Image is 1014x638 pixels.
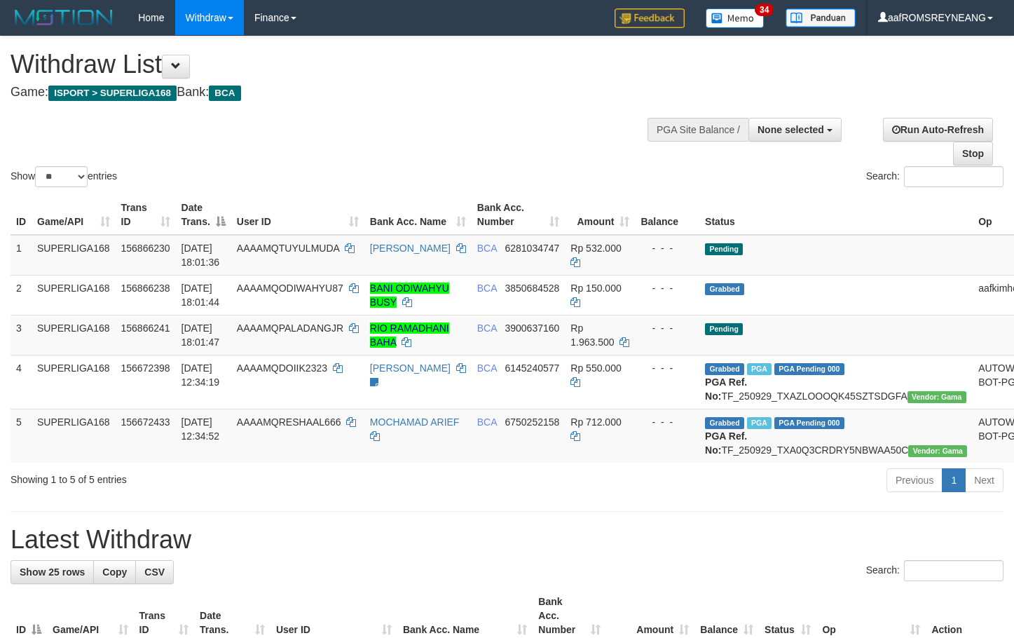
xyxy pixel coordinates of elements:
td: SUPERLIGA168 [32,315,116,355]
span: Grabbed [705,417,744,429]
span: Copy 3900637160 to clipboard [505,323,559,334]
div: PGA Site Balance / [648,118,748,142]
th: Game/API: activate to sort column ascending [32,195,116,235]
div: Showing 1 to 5 of 5 entries [11,467,412,487]
select: Showentries [35,166,88,187]
span: Copy 6145240577 to clipboard [505,362,559,374]
span: AAAAMQPALADANGJR [237,323,343,334]
div: - - - [640,361,694,375]
th: Balance [635,195,699,235]
a: MOCHAMAD ARIEF [370,416,460,428]
span: AAAAMQODIWAHYU87 [237,283,343,294]
th: ID [11,195,32,235]
img: panduan.png [786,8,856,27]
span: BCA [477,243,497,254]
th: Bank Acc. Number: activate to sort column ascending [472,195,566,235]
span: Vendor URL: https://trx31.1velocity.biz [907,391,966,403]
span: 156672433 [121,416,170,428]
span: Copy 3850684528 to clipboard [505,283,559,294]
span: Copy 6750252158 to clipboard [505,416,559,428]
td: SUPERLIGA168 [32,275,116,315]
span: Rp 1.963.500 [570,323,614,348]
span: BCA [477,283,497,294]
a: Previous [886,468,943,492]
th: Trans ID: activate to sort column ascending [116,195,176,235]
label: Search: [866,560,1003,581]
b: PGA Ref. No: [705,430,747,456]
a: RIO RAMADHANI BAHA [370,323,449,348]
th: Amount: activate to sort column ascending [565,195,635,235]
span: Rp 532.000 [570,243,621,254]
h4: Game: Bank: [11,86,662,100]
td: 4 [11,355,32,409]
div: - - - [640,321,694,335]
div: - - - [640,241,694,255]
a: [PERSON_NAME] [370,362,451,374]
input: Search: [904,166,1003,187]
td: SUPERLIGA168 [32,409,116,463]
span: Marked by aafsoycanthlai [747,363,772,375]
th: Bank Acc. Name: activate to sort column ascending [364,195,472,235]
a: CSV [135,560,174,584]
span: 156866230 [121,243,170,254]
a: Stop [953,142,993,165]
span: AAAAMQDOIIK2323 [237,362,327,374]
a: BANI ODIWAHYU BUSY [370,283,449,308]
div: - - - [640,281,694,295]
h1: Withdraw List [11,50,662,79]
a: [PERSON_NAME] [370,243,451,254]
span: Grabbed [705,363,744,375]
td: 1 [11,235,32,276]
td: TF_250929_TXAZLOOOQK45SZTSDGFA [699,355,973,409]
a: Copy [93,560,136,584]
span: Vendor URL: https://trx31.1velocity.biz [908,445,967,457]
input: Search: [904,560,1003,581]
a: Next [965,468,1003,492]
span: 34 [755,4,774,16]
td: 5 [11,409,32,463]
a: Show 25 rows [11,560,94,584]
span: BCA [477,323,497,334]
img: Button%20Memo.svg [706,8,765,28]
a: 1 [942,468,966,492]
span: [DATE] 12:34:52 [181,416,220,442]
th: Date Trans.: activate to sort column descending [176,195,231,235]
td: 2 [11,275,32,315]
span: AAAAMQTUYULMUDA [237,243,339,254]
span: Rp 712.000 [570,416,621,428]
td: SUPERLIGA168 [32,235,116,276]
td: 3 [11,315,32,355]
td: TF_250929_TXA0Q3CRDRY5NBWAA50C [699,409,973,463]
label: Show entries [11,166,117,187]
span: AAAAMQRESHAAL666 [237,416,341,428]
span: None selected [758,124,824,135]
span: [DATE] 18:01:36 [181,243,220,268]
span: [DATE] 18:01:44 [181,283,220,308]
span: Pending [705,323,743,335]
span: 156866241 [121,323,170,334]
img: Feedback.jpg [615,8,685,28]
span: Marked by aafsoycanthlai [747,417,772,429]
span: 156672398 [121,362,170,374]
span: 156866238 [121,283,170,294]
span: Copy [102,566,127,578]
span: [DATE] 12:34:19 [181,362,220,388]
td: SUPERLIGA168 [32,355,116,409]
span: Rp 550.000 [570,362,621,374]
span: CSV [144,566,165,578]
div: - - - [640,415,694,429]
button: None selected [748,118,842,142]
span: Grabbed [705,283,744,295]
span: Show 25 rows [20,566,85,578]
span: PGA Pending [774,417,844,429]
b: PGA Ref. No: [705,376,747,402]
img: MOTION_logo.png [11,7,117,28]
span: PGA Pending [774,363,844,375]
span: ISPORT > SUPERLIGA168 [48,86,177,101]
span: Pending [705,243,743,255]
span: [DATE] 18:01:47 [181,323,220,348]
span: BCA [477,416,497,428]
span: Rp 150.000 [570,283,621,294]
a: Run Auto-Refresh [883,118,993,142]
h1: Latest Withdraw [11,526,1003,554]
